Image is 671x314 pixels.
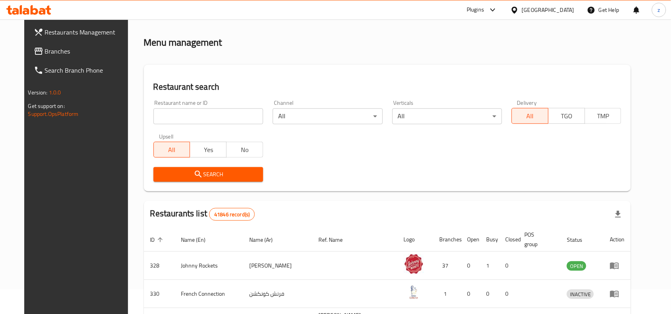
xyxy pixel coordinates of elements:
[144,252,175,280] td: 328
[28,101,65,111] span: Get support on:
[567,261,586,271] div: OPEN
[273,108,382,124] div: All
[461,252,480,280] td: 0
[398,227,433,252] th: Logo
[610,261,624,270] div: Menu
[499,227,518,252] th: Closed
[404,254,424,274] img: Johnny Rockets
[567,290,594,299] span: INACTIVE
[45,65,130,75] span: Search Branch Phone
[480,252,499,280] td: 1
[567,262,586,271] span: OPEN
[480,280,499,308] td: 0
[157,144,187,156] span: All
[433,280,461,308] td: 1
[249,235,283,245] span: Name (Ar)
[49,87,61,98] span: 1.0.0
[28,109,79,119] a: Support.OpsPlatform
[499,252,518,280] td: 0
[499,280,518,308] td: 0
[193,144,223,156] span: Yes
[230,144,260,156] span: No
[27,42,136,61] a: Branches
[318,235,353,245] span: Ref. Name
[433,252,461,280] td: 37
[178,11,231,20] span: Menu management
[512,108,549,124] button: All
[433,227,461,252] th: Branches
[190,142,227,158] button: Yes
[610,289,624,299] div: Menu
[28,87,48,98] span: Version:
[160,170,257,179] span: Search
[150,208,255,221] h2: Restaurants list
[27,23,136,42] a: Restaurants Management
[588,110,619,122] span: TMP
[461,227,480,252] th: Open
[585,108,622,124] button: TMP
[153,108,263,124] input: Search for restaurant name or ID..
[153,142,190,158] button: All
[153,81,622,93] h2: Restaurant search
[548,108,585,124] button: TGO
[392,108,502,124] div: All
[159,134,174,139] label: Upsell
[522,6,574,14] div: [GEOGRAPHIC_DATA]
[609,205,628,224] div: Export file
[175,252,243,280] td: Johnny Rockets
[175,280,243,308] td: French Connection
[27,61,136,80] a: Search Branch Phone
[209,211,254,218] span: 41846 record(s)
[243,252,312,280] td: [PERSON_NAME]
[153,167,263,182] button: Search
[404,282,424,302] img: French Connection
[150,235,165,245] span: ID
[658,6,660,14] span: z
[144,36,222,49] h2: Menu management
[480,227,499,252] th: Busy
[515,110,545,122] span: All
[243,280,312,308] td: فرنش كونكشن
[603,227,631,252] th: Action
[467,5,484,15] div: Plugins
[552,110,582,122] span: TGO
[567,235,593,245] span: Status
[45,46,130,56] span: Branches
[144,280,175,308] td: 330
[525,230,551,249] span: POS group
[226,142,263,158] button: No
[209,208,255,221] div: Total records count
[45,27,130,37] span: Restaurants Management
[144,11,169,20] a: Home
[181,235,216,245] span: Name (En)
[461,280,480,308] td: 0
[517,100,537,106] label: Delivery
[173,11,175,20] li: /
